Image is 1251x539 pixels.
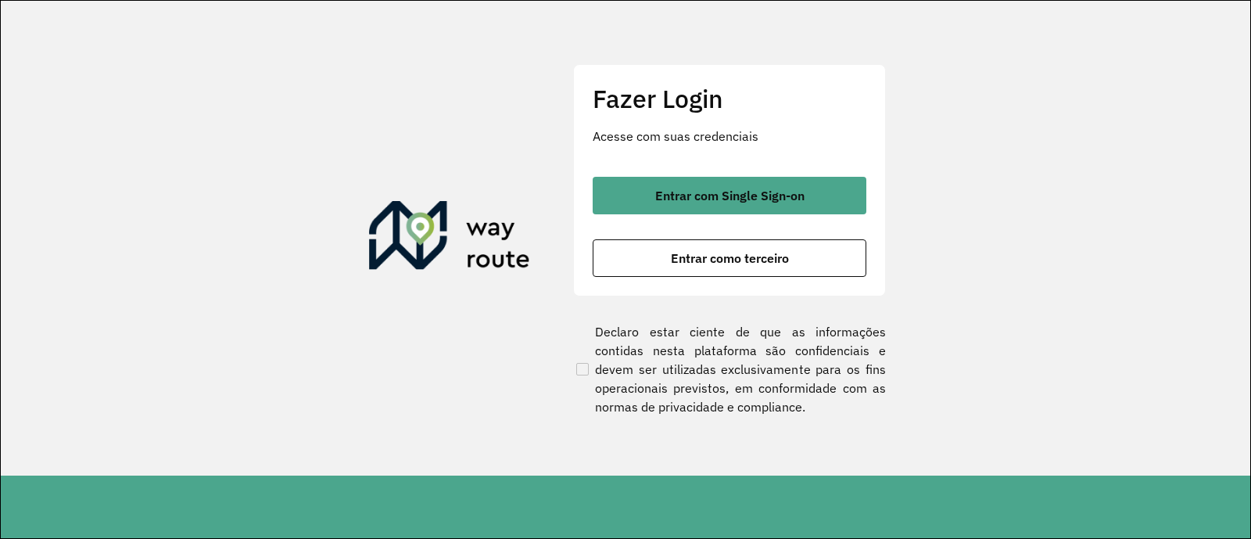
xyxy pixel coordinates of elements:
button: button [593,239,866,277]
img: Roteirizador AmbevTech [369,201,530,276]
span: Entrar com Single Sign-on [655,189,805,202]
button: button [593,177,866,214]
p: Acesse com suas credenciais [593,127,866,146]
h2: Fazer Login [593,84,866,113]
span: Entrar como terceiro [671,252,789,264]
label: Declaro estar ciente de que as informações contidas nesta plataforma são confidenciais e devem se... [573,322,886,416]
